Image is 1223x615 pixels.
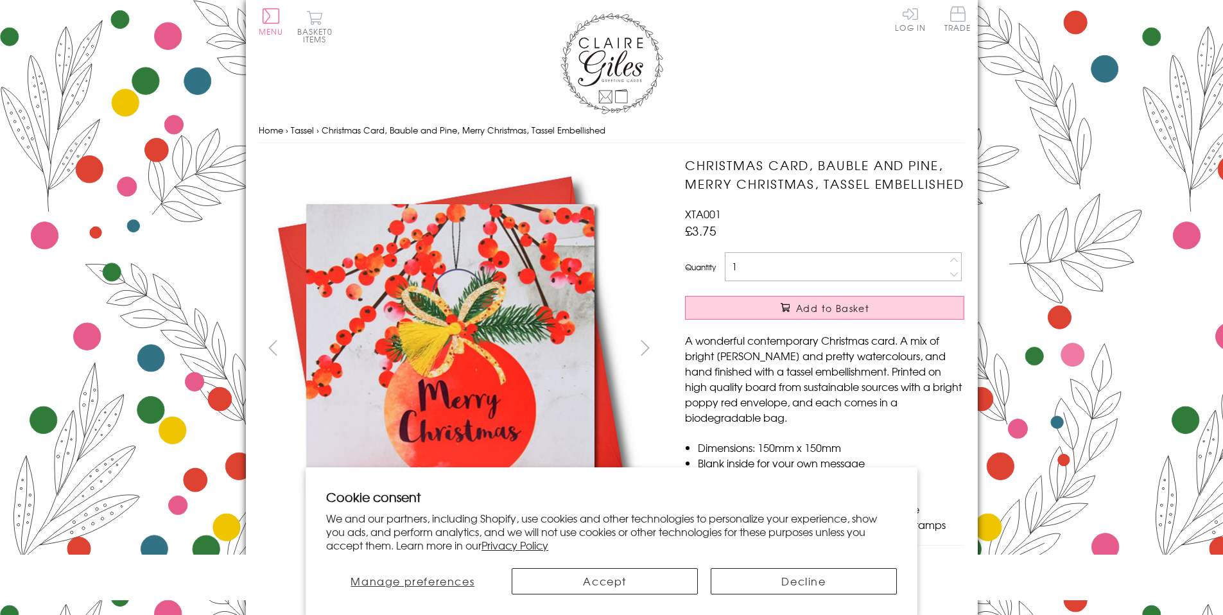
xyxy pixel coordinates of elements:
a: Trade [944,6,971,34]
a: Home [259,124,283,136]
li: Dimensions: 150mm x 150mm [698,440,964,455]
span: £3.75 [685,221,716,239]
h2: Cookie consent [326,488,897,506]
img: Christmas Card, Bauble and Pine, Merry Christmas, Tassel Embellished [258,156,643,541]
nav: breadcrumbs [259,117,965,144]
p: A wonderful contemporary Christmas card. A mix of bright [PERSON_NAME] and pretty watercolours, a... [685,333,964,425]
a: Privacy Policy [481,537,548,553]
button: Accept [512,568,698,594]
button: prev [259,333,288,362]
button: Decline [711,568,897,594]
span: XTA001 [685,206,721,221]
li: Blank inside for your own message [698,455,964,471]
span: Manage preferences [351,573,474,589]
img: Claire Giles Greetings Cards [560,13,663,114]
span: Menu [259,26,284,37]
a: Log In [895,6,926,31]
label: Quantity [685,261,716,273]
button: Add to Basket [685,296,964,320]
img: Christmas Card, Bauble and Pine, Merry Christmas, Tassel Embellished [659,156,1045,541]
span: › [286,124,288,136]
button: Basket0 items [297,10,333,43]
button: next [630,333,659,362]
span: 0 items [303,26,333,45]
span: Add to Basket [796,302,869,315]
a: Tassel [291,124,314,136]
p: We and our partners, including Shopify, use cookies and other technologies to personalize your ex... [326,512,897,551]
span: › [317,124,319,136]
span: Christmas Card, Bauble and Pine, Merry Christmas, Tassel Embellished [322,124,605,136]
button: Menu [259,8,284,35]
button: Manage preferences [326,568,499,594]
h1: Christmas Card, Bauble and Pine, Merry Christmas, Tassel Embellished [685,156,964,193]
span: Trade [944,6,971,31]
